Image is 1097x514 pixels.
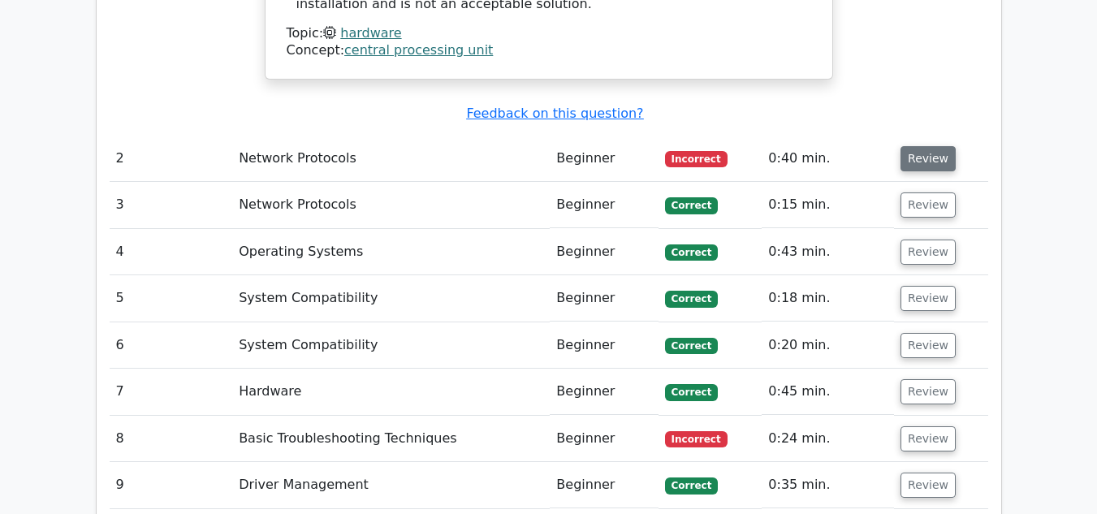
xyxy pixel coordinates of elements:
[110,322,233,369] td: 6
[665,151,728,167] span: Incorrect
[110,462,233,508] td: 9
[550,182,658,228] td: Beginner
[762,462,894,508] td: 0:35 min.
[110,369,233,415] td: 7
[665,431,728,447] span: Incorrect
[232,182,550,228] td: Network Protocols
[900,146,956,171] button: Review
[762,322,894,369] td: 0:20 min.
[550,416,658,462] td: Beginner
[110,229,233,275] td: 4
[550,136,658,182] td: Beginner
[232,416,550,462] td: Basic Troubleshooting Techniques
[550,275,658,322] td: Beginner
[110,275,233,322] td: 5
[900,240,956,265] button: Review
[232,136,550,182] td: Network Protocols
[900,192,956,218] button: Review
[232,229,550,275] td: Operating Systems
[232,369,550,415] td: Hardware
[900,426,956,451] button: Review
[665,197,718,214] span: Correct
[665,338,718,354] span: Correct
[900,379,956,404] button: Review
[665,291,718,307] span: Correct
[550,322,658,369] td: Beginner
[550,369,658,415] td: Beginner
[232,275,550,322] td: System Compatibility
[232,462,550,508] td: Driver Management
[466,106,643,121] a: Feedback on this question?
[762,275,894,322] td: 0:18 min.
[110,416,233,462] td: 8
[900,333,956,358] button: Review
[900,286,956,311] button: Review
[550,229,658,275] td: Beginner
[340,25,401,41] a: hardware
[287,25,811,42] div: Topic:
[900,473,956,498] button: Review
[665,477,718,494] span: Correct
[762,182,894,228] td: 0:15 min.
[110,136,233,182] td: 2
[762,369,894,415] td: 0:45 min.
[232,322,550,369] td: System Compatibility
[287,42,811,59] div: Concept:
[665,244,718,261] span: Correct
[550,462,658,508] td: Beginner
[665,384,718,400] span: Correct
[110,182,233,228] td: 3
[762,136,894,182] td: 0:40 min.
[762,229,894,275] td: 0:43 min.
[344,42,493,58] a: central processing unit
[762,416,894,462] td: 0:24 min.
